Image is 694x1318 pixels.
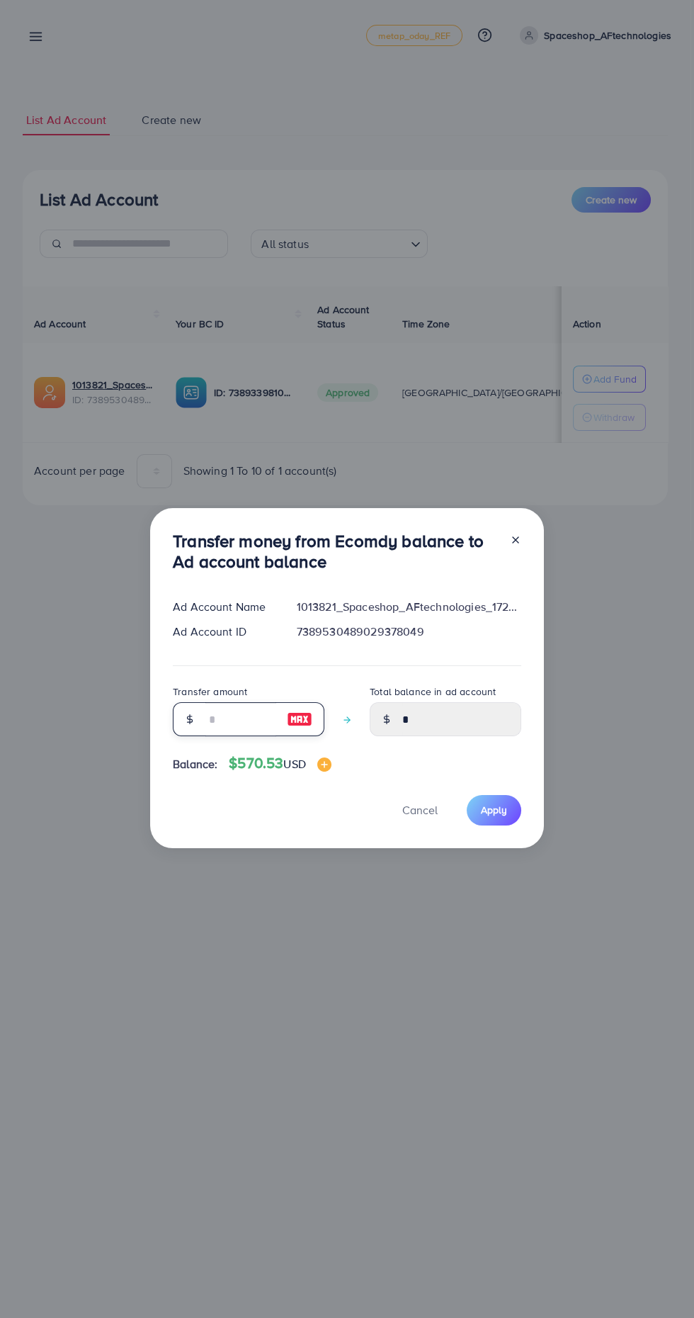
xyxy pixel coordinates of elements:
[173,685,247,699] label: Transfer amount
[285,624,533,640] div: 7389530489029378049
[467,795,521,826] button: Apply
[283,756,305,772] span: USD
[161,599,285,615] div: Ad Account Name
[402,802,438,818] span: Cancel
[287,711,312,728] img: image
[370,685,496,699] label: Total balance in ad account
[173,531,499,572] h3: Transfer money from Ecomdy balance to Ad account balance
[161,624,285,640] div: Ad Account ID
[285,599,533,615] div: 1013821_Spaceshop_AFtechnologies_1720509149843
[173,756,217,772] span: Balance:
[481,803,507,817] span: Apply
[385,795,455,826] button: Cancel
[317,757,331,772] img: image
[229,755,331,772] h4: $570.53
[634,1254,683,1307] iframe: Chat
